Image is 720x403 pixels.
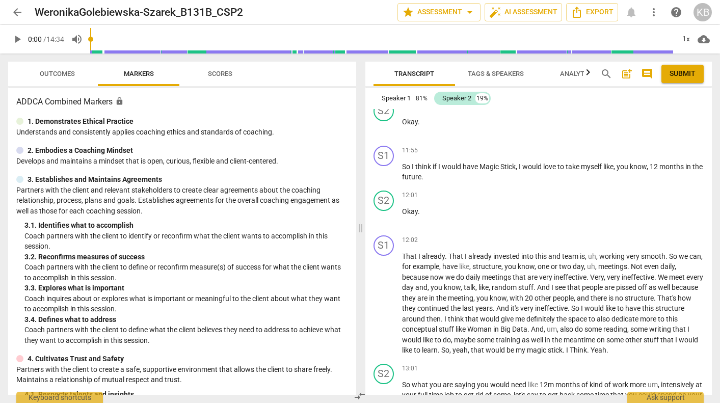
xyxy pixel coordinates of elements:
[522,336,531,344] span: as
[482,273,513,281] span: meetings
[472,262,501,271] span: structure
[520,304,535,312] span: very
[535,262,538,271] span: ,
[559,262,573,271] span: two
[679,252,689,260] span: we
[476,294,490,302] span: you
[676,31,696,47] div: 1x
[468,70,524,77] span: Tags & Speakers
[614,163,617,171] span: ,
[504,262,518,271] span: you
[630,325,649,333] span: some
[597,336,606,344] span: on
[615,294,625,302] span: no
[582,283,604,291] span: people
[608,294,615,302] span: is
[678,294,691,302] span: how
[465,315,480,323] span: that
[477,336,496,344] span: some
[24,252,348,262] div: 3. 2. Reconfirms measures of success
[586,273,590,281] span: .
[531,336,545,344] span: well
[535,304,568,312] span: ineffective
[535,294,553,302] span: other
[555,283,567,291] span: see
[548,252,562,260] span: and
[489,6,557,18] span: AI Assessment
[553,294,574,302] span: people
[531,325,544,333] span: And
[689,252,701,260] span: can
[587,262,595,271] span: Filler word
[479,163,500,171] span: Magic
[493,304,496,312] span: .
[448,294,473,302] span: meeting
[444,283,461,291] span: know
[692,163,703,171] span: the
[414,346,422,354] span: to
[649,283,658,291] span: as
[584,304,605,312] span: would
[654,294,657,302] span: .
[402,191,418,200] span: 12:01
[526,315,556,323] span: definitely
[545,336,552,344] span: in
[445,273,456,281] span: we
[412,163,415,171] span: I
[115,97,124,105] span: Assessment is enabled for this document. The competency model is locked and follows the assessmen...
[402,252,418,260] span: That
[622,273,654,281] span: ineffective
[597,315,611,323] span: also
[552,336,564,344] span: the
[124,70,154,77] span: Markers
[466,273,482,281] span: daily
[539,273,554,281] span: very
[501,262,504,271] span: ,
[642,304,655,312] span: this
[426,315,441,323] span: then
[35,6,243,19] h2: WeronikaGolebiewska-Szarek_B131B_CSP2
[627,392,704,403] div: Ask support
[510,294,525,302] span: with
[431,283,444,291] span: you
[433,163,438,171] span: if
[468,252,493,260] span: already
[402,315,426,323] span: around
[543,163,557,171] span: love
[402,6,476,18] span: Assessment
[604,273,607,281] span: ,
[450,304,462,312] span: the
[71,33,83,45] span: volume_up
[467,325,493,333] span: Woman
[423,336,435,344] span: like
[374,191,394,211] div: Change speaker
[485,3,562,21] button: AI Assessment
[521,252,535,260] span: into
[475,93,489,103] div: 19%
[462,304,475,312] span: last
[473,294,476,302] span: ,
[480,315,501,323] span: would
[496,336,522,344] span: training
[512,325,527,333] span: Data
[675,262,676,271] span: ,
[596,252,599,260] span: ,
[625,294,654,302] span: structure
[547,325,557,333] span: Filler word
[475,283,478,291] span: ,
[641,252,665,260] span: smooth
[28,35,42,43] span: 0:00
[16,156,348,167] p: Develops and maintains a mindset that is open, curious, flexible and client-centered.
[430,273,445,281] span: now
[43,35,64,43] span: / 14:34
[402,346,414,354] span: like
[518,262,535,271] span: know
[490,294,506,302] span: know
[673,325,687,333] span: that
[486,346,506,354] span: would
[464,283,475,291] span: talk
[442,262,459,271] span: have
[456,273,466,281] span: do
[657,294,678,302] span: That's
[452,346,468,354] span: yeah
